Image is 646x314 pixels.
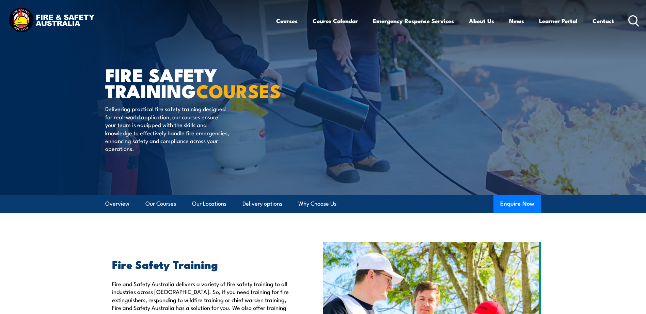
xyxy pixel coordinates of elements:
a: News [509,12,524,30]
a: Course Calendar [313,12,358,30]
a: Our Locations [192,195,226,213]
a: Emergency Response Services [373,12,454,30]
p: Delivering practical fire safety training designed for real-world application, our courses ensure... [105,105,230,152]
a: Learner Portal [539,12,578,30]
a: Why Choose Us [298,195,336,213]
button: Enquire Now [493,195,541,213]
a: Delivery options [242,195,282,213]
a: About Us [469,12,494,30]
a: Courses [276,12,298,30]
a: Contact [593,12,614,30]
h2: Fire Safety Training [112,259,292,269]
a: Overview [105,195,129,213]
a: Our Courses [145,195,176,213]
strong: COURSES [196,76,281,104]
h1: FIRE SAFETY TRAINING [105,67,273,98]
